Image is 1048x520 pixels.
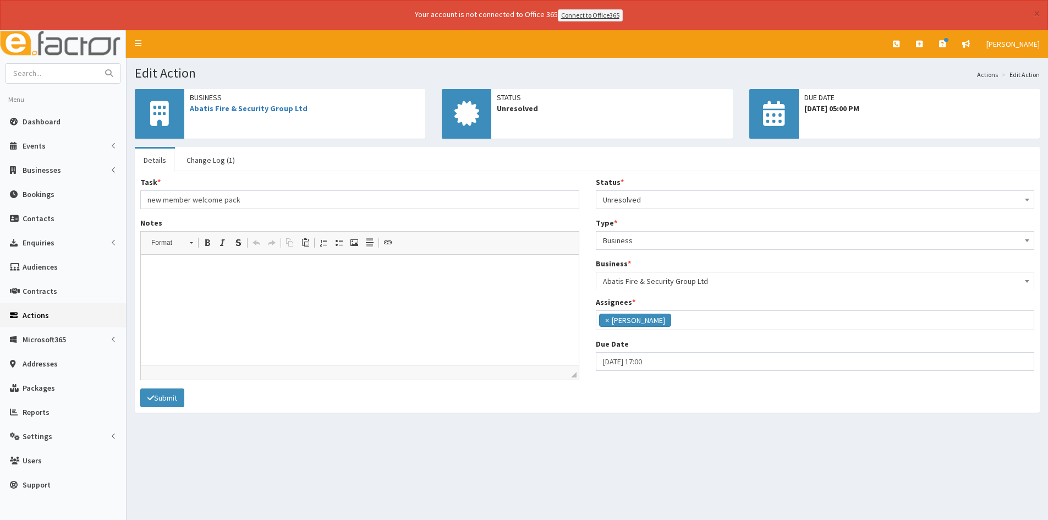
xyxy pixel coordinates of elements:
[603,233,1028,248] span: Business
[178,149,244,172] a: Change Log (1)
[135,149,175,172] a: Details
[135,66,1040,80] h1: Edit Action
[23,431,52,441] span: Settings
[23,286,57,296] span: Contracts
[23,214,54,223] span: Contacts
[1034,8,1040,19] button: ×
[596,297,635,308] label: Assignees
[596,272,1035,291] span: Abatis Fire & Security Group Ltd
[190,103,308,113] a: Abatis Fire & Security Group Ltd
[999,70,1040,79] li: Edit Action
[200,236,215,250] a: Bold (Ctrl+B)
[23,407,50,417] span: Reports
[804,92,1034,103] span: Due Date
[23,238,54,248] span: Enquiries
[497,103,727,114] span: Unresolved
[215,236,231,250] a: Italic (Ctrl+I)
[804,103,1034,114] span: [DATE] 05:00 PM
[23,456,42,466] span: Users
[141,255,579,365] iframe: Rich Text Editor, notes
[596,217,617,228] label: Type
[347,236,362,250] a: Image
[190,92,420,103] span: Business
[605,315,609,326] span: ×
[596,190,1035,209] span: Unresolved
[603,273,1028,289] span: Abatis Fire & Security Group Ltd
[23,480,51,490] span: Support
[249,236,264,250] a: Undo (Ctrl+Z)
[497,92,727,103] span: Status
[23,359,58,369] span: Addresses
[558,9,623,21] a: Connect to Office365
[362,236,377,250] a: Insert Horizontal Line
[140,217,162,228] label: Notes
[140,177,161,188] label: Task
[6,64,98,83] input: Search...
[596,231,1035,250] span: Business
[23,117,61,127] span: Dashboard
[331,236,347,250] a: Insert/Remove Bulleted List
[23,141,46,151] span: Events
[23,165,61,175] span: Businesses
[264,236,279,250] a: Redo (Ctrl+Y)
[231,236,246,250] a: Strike Through
[986,39,1040,49] span: [PERSON_NAME]
[146,236,184,250] span: Format
[140,388,184,407] button: Submit
[596,338,629,349] label: Due Date
[596,258,631,269] label: Business
[23,335,66,344] span: Microsoft365
[197,9,841,21] div: Your account is not connected to Office 365
[316,236,331,250] a: Insert/Remove Numbered List
[282,236,298,250] a: Copy (Ctrl+C)
[571,372,577,377] span: Drag to resize
[599,314,671,327] li: Sophie Surfleet
[603,192,1028,207] span: Unresolved
[145,235,199,250] a: Format
[23,262,58,272] span: Audiences
[978,30,1048,58] a: [PERSON_NAME]
[23,310,49,320] span: Actions
[23,189,54,199] span: Bookings
[977,70,998,79] a: Actions
[23,383,55,393] span: Packages
[380,236,396,250] a: Link (Ctrl+L)
[596,177,624,188] label: Status
[298,236,313,250] a: Paste (Ctrl+V)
